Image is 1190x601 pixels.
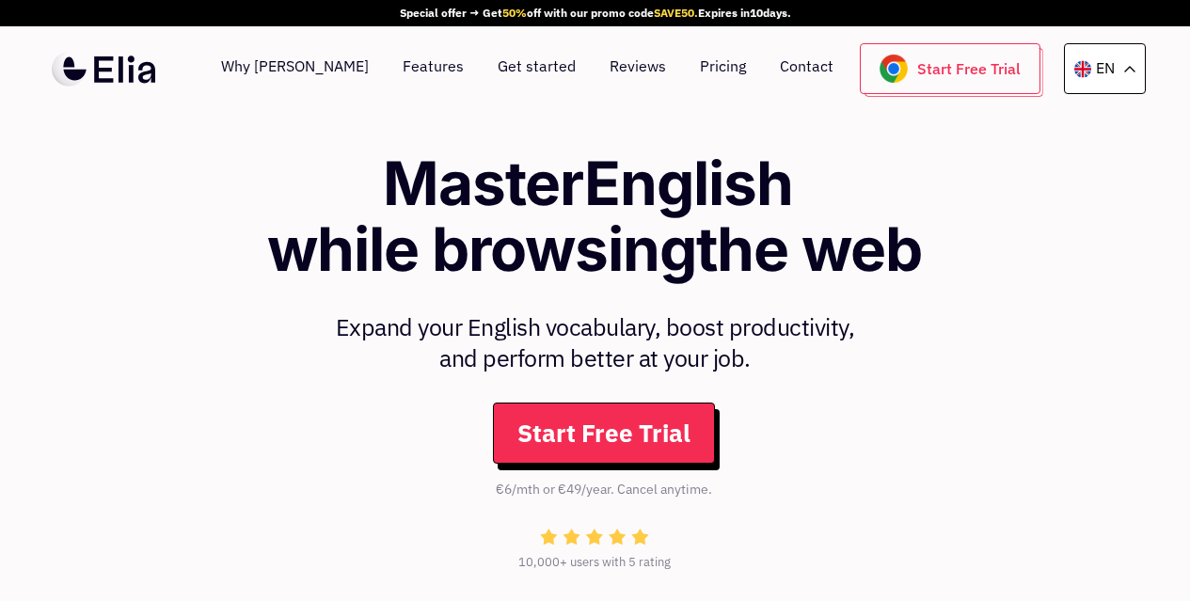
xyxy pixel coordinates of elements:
[213,311,977,374] p: Expand your English vocabulary, boost productivity, and perform better at your job.
[403,43,464,94] a: Features
[1096,56,1115,81] p: EN
[45,50,163,87] a: Domov
[880,55,908,83] img: chrome
[221,43,369,94] a: Why [PERSON_NAME]
[400,5,791,22] div: Special offer → Get off with our promo code Expires in days.
[502,6,527,20] span: 50%
[780,43,833,94] a: Contact
[860,43,1040,94] a: Start Free Trial
[493,403,715,464] a: Start Free Trial
[654,6,698,20] span: SAVE50.
[518,553,671,573] p: 10,000+ users with 5 rating
[496,479,712,499] p: €6/mth or €49/year. Cancel anytime.
[540,529,649,546] img: stars.svg
[498,43,576,94] a: Get started
[700,43,746,94] a: Pricing
[213,150,977,283] h1: Master English while browsing the web
[750,6,763,20] span: 10
[610,43,666,94] a: Reviews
